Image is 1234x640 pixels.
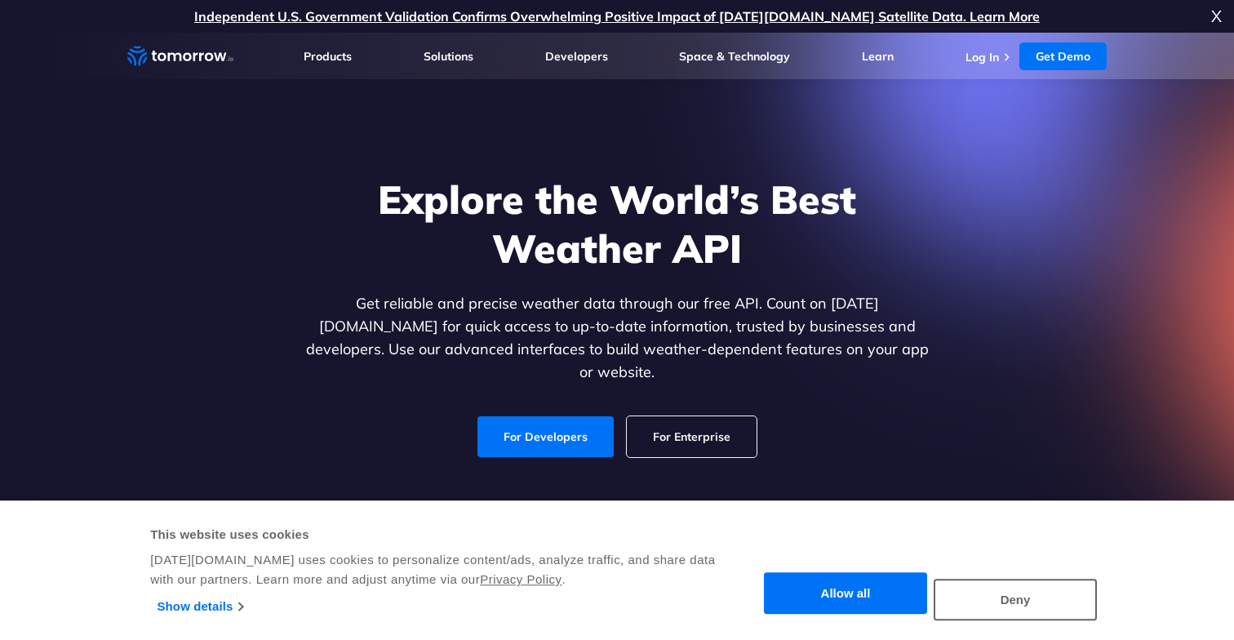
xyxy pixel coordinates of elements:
div: This website uses cookies [150,525,717,544]
a: Log In [965,50,999,64]
a: Privacy Policy [480,572,562,586]
a: Products [304,49,352,64]
a: For Enterprise [627,416,757,457]
div: [DATE][DOMAIN_NAME] uses cookies to personalize content/ads, analyze traffic, and share data with... [150,550,717,589]
a: Developers [545,49,608,64]
h1: Explore the World’s Best Weather API [302,175,932,273]
a: Show details [158,594,243,619]
a: Home link [127,44,233,69]
a: Learn [862,49,894,64]
button: Allow all [764,573,927,615]
p: Get reliable and precise weather data through our free API. Count on [DATE][DOMAIN_NAME] for quic... [302,292,932,384]
a: Get Demo [1019,42,1107,70]
a: Independent U.S. Government Validation Confirms Overwhelming Positive Impact of [DATE][DOMAIN_NAM... [194,8,1040,24]
a: For Developers [477,416,614,457]
button: Deny [934,579,1097,620]
a: Space & Technology [679,49,790,64]
a: Solutions [424,49,473,64]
